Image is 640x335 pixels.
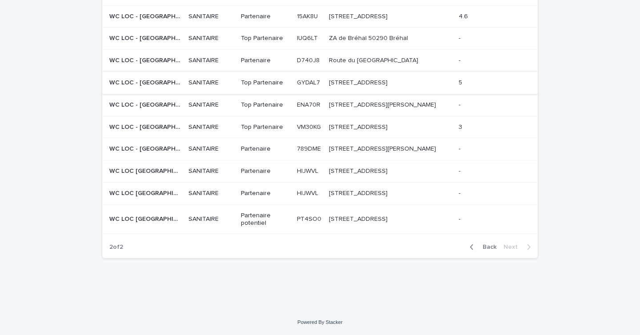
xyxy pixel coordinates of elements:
[102,94,538,116] tr: WC LOC - [GEOGRAPHIC_DATA] - [GEOGRAPHIC_DATA] - [GEOGRAPHIC_DATA]WC LOC - [GEOGRAPHIC_DATA] - [G...
[102,204,538,234] tr: WC LOC [GEOGRAPHIC_DATA] ([GEOGRAPHIC_DATA])WC LOC [GEOGRAPHIC_DATA] ([GEOGRAPHIC_DATA]) SANITAIR...
[241,167,290,175] p: Partenaire
[109,77,183,87] p: WC LOC - NOUVELLE AQUITAINE - AGENCE COMMERCIALE - MARTIGNAS SUR JALLE
[188,215,234,223] p: SANITAIRE
[102,182,538,204] tr: WC LOC [GEOGRAPHIC_DATA]WC LOC [GEOGRAPHIC_DATA] SANITAIREPartenaireHIJWVLHIJWVL [STREET_ADDRESS]...
[459,55,462,64] p: -
[241,79,290,87] p: Top Partenaire
[459,77,464,87] p: 5
[329,11,389,20] p: [STREET_ADDRESS]
[297,214,323,223] p: PT4SO0
[241,145,290,153] p: Partenaire
[109,100,183,109] p: WC LOC - NOUVELLE AQUITAINE - ENTREPOT - PEYREHORADE
[329,144,438,153] p: [STREET_ADDRESS][PERSON_NAME]
[188,79,234,87] p: SANITAIRE
[241,101,290,109] p: Top Partenaire
[459,11,470,20] p: 4.6
[459,166,462,175] p: -
[241,57,290,64] p: Partenaire
[188,145,234,153] p: SANITAIRE
[109,122,183,131] p: WC LOC - OCCITANIE - AGENCE COMMERCIALE - SAINT JEAN DE VÉDAS
[109,33,183,42] p: WC LOC - NORMANDIE - ENTREPOT - BREHAL
[102,5,538,28] tr: WC LOC - [GEOGRAPHIC_DATA] - AGENCE COMMERCIALE - [GEOGRAPHIC_DATA]WC LOC - [GEOGRAPHIC_DATA] - A...
[297,188,320,197] p: HIJWVL
[102,50,538,72] tr: WC LOC - [GEOGRAPHIC_DATA] - [GEOGRAPHIC_DATA] - [GEOGRAPHIC_DATA]WC LOC - [GEOGRAPHIC_DATA] - [G...
[329,188,389,197] p: 55 Route de Bigonville L-8832 Rombach-Martelange
[102,160,538,183] tr: WC LOC [GEOGRAPHIC_DATA]WC LOC [GEOGRAPHIC_DATA] SANITAIREPartenaireHIJWVLHIJWVL [STREET_ADDRESS]...
[241,124,290,131] p: Top Partenaire
[102,72,538,94] tr: WC LOC - [GEOGRAPHIC_DATA] - AGENCE COMMERCIALE - [GEOGRAPHIC_DATA] SUR JALLEWC LOC - [GEOGRAPHIC...
[241,13,290,20] p: Partenaire
[109,214,183,223] p: WC LOC VLAANDEREN (Belgique)
[297,11,320,20] p: 15AK8U
[241,190,290,197] p: Partenaire
[102,116,538,138] tr: WC LOC - [GEOGRAPHIC_DATA] - AGENCE COMMERCIALE - [GEOGRAPHIC_DATA]WC LOC - [GEOGRAPHIC_DATA] - A...
[297,166,320,175] p: HIJWVL
[241,35,290,42] p: Top Partenaire
[188,101,234,109] p: SANITAIRE
[102,28,538,50] tr: WC LOC - [GEOGRAPHIC_DATA] - [GEOGRAPHIC_DATA] - [GEOGRAPHIC_DATA]WC LOC - [GEOGRAPHIC_DATA] - [G...
[297,144,323,153] p: 789DME
[297,77,322,87] p: GYDAL7
[109,188,183,197] p: WC LOC [GEOGRAPHIC_DATA]
[477,244,496,250] span: Back
[109,55,183,64] p: WC LOC - NORMANDIE - ENTREPOT - LILLEBONNE
[459,214,462,223] p: -
[459,188,462,197] p: -
[329,122,389,131] p: 18 rue saint-Exupéry 33430 Saint Jean de Védas
[459,122,464,131] p: 3
[500,243,538,251] button: Next
[329,55,420,64] p: Route du [GEOGRAPHIC_DATA]
[188,190,234,197] p: SANITAIRE
[329,166,389,175] p: 55 Route de Bigonville L-8832 Rombach-Martelange
[188,57,234,64] p: SANITAIRE
[459,100,462,109] p: -
[463,243,500,251] button: Back
[109,166,183,175] p: WC LOC [GEOGRAPHIC_DATA]
[109,11,183,20] p: WC LOC - NORMANDIE - AGENCE COMMERCIALE - VILLERS BOCAGE
[504,244,523,250] span: Next
[459,144,462,153] p: -
[241,212,290,227] p: Partenaire potentiel
[329,33,410,42] p: ZA de Bréhal 50290 Bréhal
[188,167,234,175] p: SANITAIRE
[459,33,462,42] p: -
[329,214,389,223] p: [STREET_ADDRESS]
[188,13,234,20] p: SANITAIRE
[297,319,342,325] a: Powered By Stacker
[329,100,438,109] p: [STREET_ADDRESS][PERSON_NAME]
[297,122,323,131] p: VM30KG
[297,33,320,42] p: IUQ6LT
[329,77,389,87] p: 30 rue du 503 régiment du train 33127 Martignas sur Jalle
[102,138,538,160] tr: WC LOC - [GEOGRAPHIC_DATA]-[GEOGRAPHIC_DATA]WC LOC - [GEOGRAPHIC_DATA]-[GEOGRAPHIC_DATA] SANITAIR...
[297,100,322,109] p: ENA70R
[102,236,130,258] p: 2 of 2
[188,35,234,42] p: SANITAIRE
[188,124,234,131] p: SANITAIRE
[297,55,321,64] p: D740J8
[109,144,183,153] p: WC LOC - RHONE-ALPES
